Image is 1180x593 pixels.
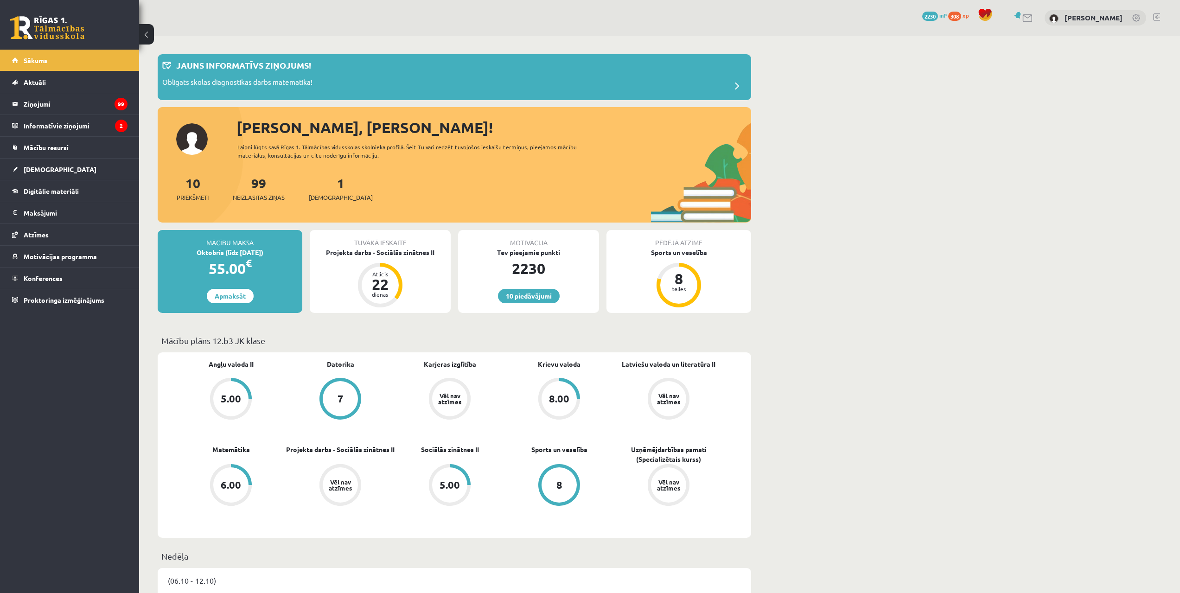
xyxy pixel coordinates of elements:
span: 308 [948,12,961,21]
p: Jauns informatīvs ziņojums! [176,59,311,71]
legend: Maksājumi [24,202,128,223]
span: Neizlasītās ziņas [233,193,285,202]
p: Obligāts skolas diagnostikas darbs matemātikā! [162,77,313,90]
span: Konferences [24,274,63,282]
span: 2230 [922,12,938,21]
a: Sports un veselība 8 balles [606,248,751,309]
p: Nedēļa [161,550,747,562]
div: 5.00 [440,480,460,490]
span: Mācību resursi [24,143,69,152]
a: 5.00 [395,464,504,508]
div: dienas [366,292,394,297]
a: 2230 mP [922,12,947,19]
div: (06.10 - 12.10) [158,568,751,593]
a: Aktuāli [12,71,128,93]
span: [DEMOGRAPHIC_DATA] [309,193,373,202]
a: 10 piedāvājumi [498,289,560,303]
div: [PERSON_NAME], [PERSON_NAME]! [236,116,751,139]
img: Jekaterina Savostjanova [1049,14,1059,23]
div: Laipni lūgts savā Rīgas 1. Tālmācības vidusskolas skolnieka profilā. Šeit Tu vari redzēt tuvojošo... [237,143,593,159]
a: 5.00 [176,378,286,421]
a: 1[DEMOGRAPHIC_DATA] [309,175,373,202]
a: Digitālie materiāli [12,180,128,202]
a: Matemātika [212,445,250,454]
div: Vēl nav atzīmes [327,479,353,491]
span: Atzīmes [24,230,49,239]
a: Karjeras izglītība [424,359,476,369]
i: 99 [115,98,128,110]
a: Projekta darbs - Sociālās zinātnes II [286,445,395,454]
div: 2230 [458,257,599,280]
a: Vēl nav atzīmes [395,378,504,421]
div: 6.00 [221,480,241,490]
a: Vēl nav atzīmes [614,464,723,508]
span: xp [963,12,969,19]
a: Maksājumi [12,202,128,223]
a: 7 [286,378,395,421]
div: Vēl nav atzīmes [656,479,682,491]
a: Angļu valoda II [209,359,254,369]
a: 10Priekšmeti [177,175,209,202]
a: 8 [504,464,614,508]
a: Uzņēmējdarbības pamati (Specializētais kurss) [614,445,723,464]
div: Pēdējā atzīme [606,230,751,248]
div: Vēl nav atzīmes [437,393,463,405]
a: Jauns informatīvs ziņojums! Obligāts skolas diagnostikas darbs matemātikā! [162,59,746,96]
div: 5.00 [221,394,241,404]
div: 8.00 [549,394,569,404]
a: Rīgas 1. Tālmācības vidusskola [10,16,84,39]
span: Proktoringa izmēģinājums [24,296,104,304]
div: Projekta darbs - Sociālās zinātnes II [310,248,451,257]
div: Mācību maksa [158,230,302,248]
div: balles [665,286,693,292]
a: Sociālās zinātnes II [421,445,479,454]
a: [PERSON_NAME] [1065,13,1123,22]
a: Motivācijas programma [12,246,128,267]
a: 6.00 [176,464,286,508]
div: 55.00 [158,257,302,280]
a: Vēl nav atzīmes [286,464,395,508]
a: 99Neizlasītās ziņas [233,175,285,202]
p: Mācību plāns 12.b3 JK klase [161,334,747,347]
div: 22 [366,277,394,292]
span: Sākums [24,56,47,64]
span: Motivācijas programma [24,252,97,261]
a: Mācību resursi [12,137,128,158]
a: Projekta darbs - Sociālās zinātnes II Atlicis 22 dienas [310,248,451,309]
div: Atlicis [366,271,394,277]
a: Informatīvie ziņojumi2 [12,115,128,136]
a: Vēl nav atzīmes [614,378,723,421]
a: Sports un veselība [531,445,587,454]
span: Digitālie materiāli [24,187,79,195]
span: Priekšmeti [177,193,209,202]
span: Aktuāli [24,78,46,86]
a: Proktoringa izmēģinājums [12,289,128,311]
a: 308 xp [948,12,973,19]
div: Vēl nav atzīmes [656,393,682,405]
div: Tuvākā ieskaite [310,230,451,248]
a: [DEMOGRAPHIC_DATA] [12,159,128,180]
a: Atzīmes [12,224,128,245]
div: 7 [338,394,344,404]
a: Latviešu valoda un literatūra II [622,359,715,369]
div: Oktobris (līdz [DATE]) [158,248,302,257]
span: [DEMOGRAPHIC_DATA] [24,165,96,173]
legend: Informatīvie ziņojumi [24,115,128,136]
span: € [246,256,252,270]
a: Sākums [12,50,128,71]
div: Motivācija [458,230,599,248]
a: Datorika [327,359,354,369]
span: mP [939,12,947,19]
div: Sports un veselība [606,248,751,257]
a: Krievu valoda [538,359,580,369]
div: Tev pieejamie punkti [458,248,599,257]
a: Apmaksāt [207,289,254,303]
a: 8.00 [504,378,614,421]
div: 8 [665,271,693,286]
i: 2 [115,120,128,132]
div: 8 [556,480,562,490]
a: Ziņojumi99 [12,93,128,115]
legend: Ziņojumi [24,93,128,115]
a: Konferences [12,268,128,289]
